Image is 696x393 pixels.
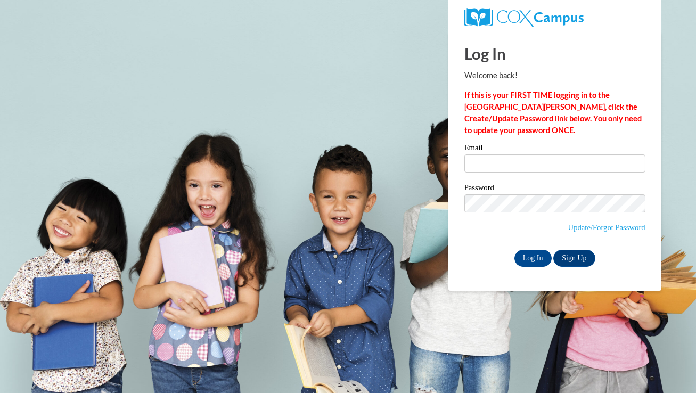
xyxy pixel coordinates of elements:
[514,250,552,267] input: Log In
[464,70,645,81] p: Welcome back!
[568,223,645,232] a: Update/Forgot Password
[464,8,645,27] a: COX Campus
[464,8,584,27] img: COX Campus
[464,144,645,154] label: Email
[464,91,642,135] strong: If this is your FIRST TIME logging in to the [GEOGRAPHIC_DATA][PERSON_NAME], click the Create/Upd...
[464,43,645,64] h1: Log In
[553,250,595,267] a: Sign Up
[464,184,645,194] label: Password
